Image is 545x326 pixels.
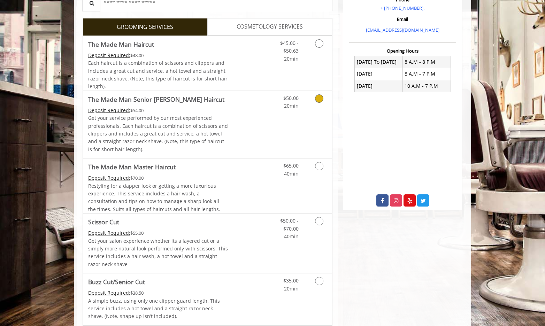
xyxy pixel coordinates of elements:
[88,289,130,296] span: This service needs some Advance to be paid before we block your appointment
[88,230,130,236] span: This service needs some Advance to be paid before we block your appointment
[88,237,228,269] p: Get your salon experience whether its a layered cut or a simply more natural look performed only ...
[88,217,119,227] b: Scissor Cut
[355,68,403,80] td: [DATE]
[283,95,299,101] span: $50.00
[88,94,224,104] b: The Made Man Senior [PERSON_NAME] Haircut
[402,56,451,68] td: 8 A.M - 8 P.M
[284,102,299,109] span: 20min
[280,40,299,54] span: $45.00 - $50.63
[88,277,145,287] b: Buzz Cut/Senior Cut
[351,17,454,22] h3: Email
[88,297,228,320] p: A simple buzz, using only one clipper guard length. This service includes a hot towel and a strai...
[88,162,176,172] b: The Made Man Master Haircut
[402,80,451,92] td: 10 A.M - 7 P.M
[381,5,424,11] a: + [PHONE_NUMBER].
[284,55,299,62] span: 20min
[88,174,228,182] div: $70.00
[280,217,299,232] span: $50.00 - $70.00
[283,162,299,169] span: $65.00
[284,170,299,177] span: 40min
[349,48,456,53] h3: Opening Hours
[402,68,451,80] td: 8 A.M - 7 P.M
[366,27,439,33] a: [EMAIL_ADDRESS][DOMAIN_NAME]
[88,107,228,114] div: $54.00
[88,107,130,114] span: This service needs some Advance to be paid before we block your appointment
[284,233,299,240] span: 40min
[88,52,228,59] div: $48.00
[88,229,228,237] div: $55.00
[117,23,173,32] span: GROOMING SERVICES
[88,183,220,212] span: Restyling for a dapper look or getting a more luxurious experience. This service includes a hair ...
[88,289,228,297] div: $38.50
[355,56,403,68] td: [DATE] To [DATE]
[237,22,303,31] span: COSMETOLOGY SERVICES
[355,80,403,92] td: [DATE]
[284,285,299,292] span: 20min
[88,52,130,59] span: This service needs some Advance to be paid before we block your appointment
[88,39,154,49] b: The Made Man Haircut
[88,114,228,153] p: Get your service performed by our most experienced professionals. Each haircut is a combination o...
[88,60,228,90] span: Each haircut is a combination of scissors and clippers and includes a great cut and service, a ho...
[88,174,130,181] span: This service needs some Advance to be paid before we block your appointment
[283,277,299,284] span: $35.00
